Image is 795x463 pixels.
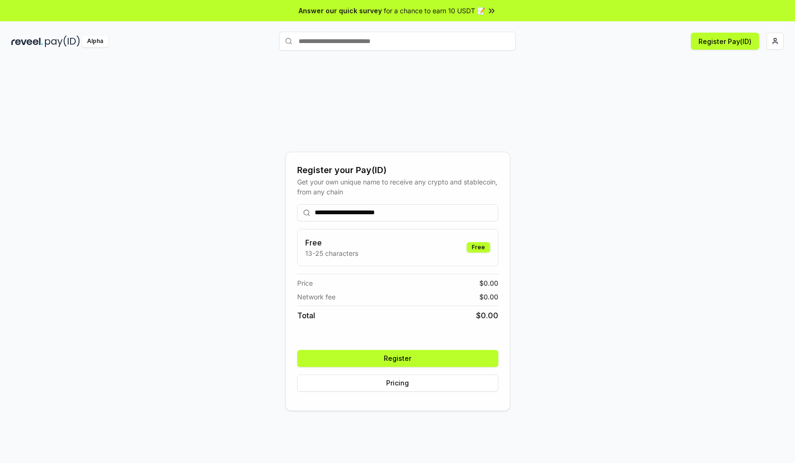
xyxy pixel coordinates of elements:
span: $ 0.00 [479,278,498,288]
span: for a chance to earn 10 USDT 📝 [384,6,485,16]
p: 13-25 characters [305,248,358,258]
span: Network fee [297,292,336,302]
img: reveel_dark [11,35,43,47]
div: Alpha [82,35,108,47]
span: Answer our quick survey [299,6,382,16]
div: Get your own unique name to receive any crypto and stablecoin, from any chain [297,177,498,197]
span: Price [297,278,313,288]
button: Pricing [297,375,498,392]
div: Free [467,242,490,253]
button: Register [297,350,498,367]
span: $ 0.00 [476,310,498,321]
span: $ 0.00 [479,292,498,302]
button: Register Pay(ID) [691,33,759,50]
h3: Free [305,237,358,248]
div: Register your Pay(ID) [297,164,498,177]
img: pay_id [45,35,80,47]
span: Total [297,310,315,321]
